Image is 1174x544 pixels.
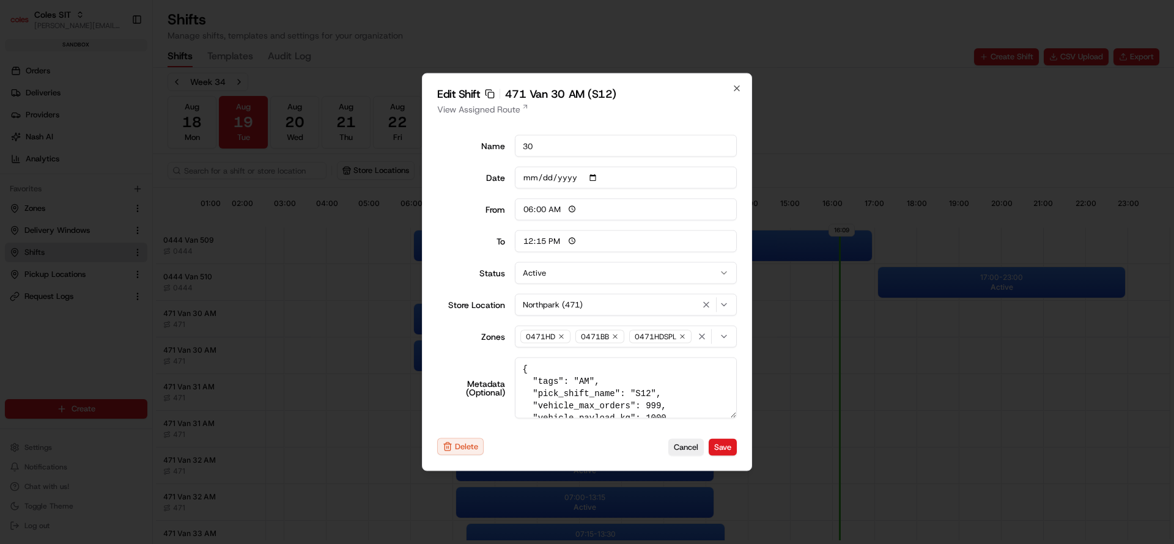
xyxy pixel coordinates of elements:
[437,205,505,214] div: From
[505,89,616,100] span: 471 Van 30 AM (S12)
[437,142,505,150] label: Name
[668,438,704,455] button: Cancel
[437,89,737,100] h2: Edit Shift
[86,207,148,216] a: Powered byPylon
[709,438,737,455] button: Save
[32,79,202,92] input: Clear
[523,300,583,311] span: Northpark (471)
[437,380,505,397] label: Metadata (Optional)
[208,120,223,135] button: Start new chat
[437,301,505,309] label: Store Location
[42,117,201,129] div: Start new chat
[122,207,148,216] span: Pylon
[42,129,155,139] div: We're available if you need us!
[437,333,505,341] label: Zones
[116,177,196,189] span: API Documentation
[24,177,94,189] span: Knowledge Base
[12,117,34,139] img: 1736555255976-a54dd68f-1ca7-489b-9aae-adbdc363a1c4
[515,326,737,348] button: 0471HD0471BB0471HDSPL
[526,332,555,342] span: 0471HD
[7,172,98,194] a: 📗Knowledge Base
[515,135,737,157] input: Shift name
[437,174,505,182] label: Date
[12,12,37,37] img: Nash
[98,172,201,194] a: 💻API Documentation
[515,294,737,316] button: Northpark (471)
[103,178,113,188] div: 💻
[437,438,484,455] button: Delete
[437,269,505,278] label: Status
[581,332,609,342] span: 0471BB
[437,103,737,116] a: View Assigned Route
[12,178,22,188] div: 📗
[635,332,676,342] span: 0471HDSPL
[437,237,505,246] div: To
[515,358,737,419] textarea: { "tags": "AM", "pick_shift_name": "S12", "vehicle_max_orders": 999, "vehicle_payload_kg": 1000, ...
[12,49,223,68] p: Welcome 👋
